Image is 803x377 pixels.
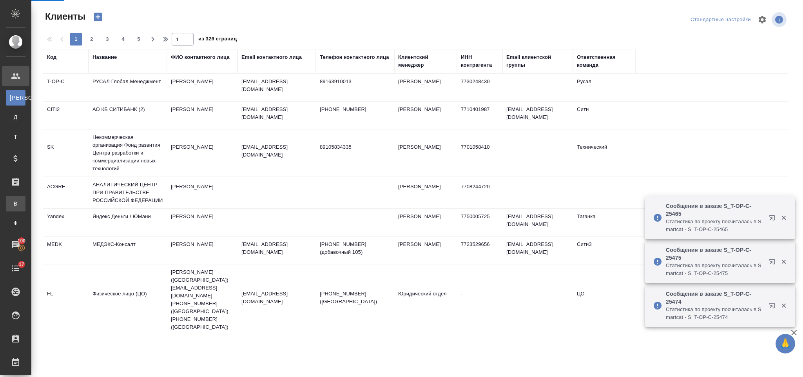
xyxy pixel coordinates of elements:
td: 7730248430 [457,74,502,101]
p: Сообщения в заказе S_T-OP-C-25465 [666,202,764,218]
span: 17 [14,260,29,268]
td: [PERSON_NAME] [394,102,457,129]
td: РУСАЛ Глобал Менеджмент [89,74,167,101]
p: Cтатистика по проекту посчиталась в Smartcat - S_T-OP-C-25474 [666,306,764,321]
td: T-OP-C [43,74,89,101]
p: [EMAIL_ADDRESS][DOMAIN_NAME] [241,143,312,159]
div: Email контактного лица [241,53,302,61]
span: Д [10,113,22,121]
td: Технический [573,139,636,167]
p: [PHONE_NUMBER] ([GEOGRAPHIC_DATA]) [320,290,390,306]
span: Т [10,133,22,141]
div: Email клиентской группы [506,53,569,69]
span: из 326 страниц [198,34,237,46]
span: Посмотреть информацию [772,12,788,27]
td: Физическое лицо (ЦО) [89,286,167,313]
td: [EMAIL_ADDRESS][DOMAIN_NAME] [502,102,573,129]
p: Cтатистика по проекту посчиталась в Smartcat - S_T-OP-C-25475 [666,262,764,277]
td: Сити [573,102,636,129]
div: Телефон контактного лица [320,53,389,61]
td: АО КБ СИТИБАНК (2) [89,102,167,129]
td: [PERSON_NAME] [167,209,237,236]
td: [PERSON_NAME] [394,237,457,264]
div: Ответственная команда [577,53,632,69]
td: МЕДЭКС-Консалт [89,237,167,264]
td: [PERSON_NAME] [167,139,237,167]
button: Открыть в новой вкладке [764,298,783,317]
td: Русал [573,74,636,101]
span: 5 [132,35,145,43]
button: 3 [101,33,114,46]
td: ACGRF [43,179,89,206]
td: 7723529656 [457,237,502,264]
p: Сообщения в заказе S_T-OP-C-25475 [666,246,764,262]
p: Cтатистика по проекту посчиталась в Smartcat - S_T-OP-C-25465 [666,218,764,233]
td: Таганка [573,209,636,236]
button: 4 [117,33,129,46]
td: [PERSON_NAME] [394,209,457,236]
td: ЦО [573,286,636,313]
td: [PERSON_NAME] [167,102,237,129]
td: MEDK [43,237,89,264]
p: [EMAIL_ADDRESS][DOMAIN_NAME] [241,240,312,256]
p: [EMAIL_ADDRESS][DOMAIN_NAME] [241,290,312,306]
a: Т [6,129,25,145]
p: [EMAIL_ADDRESS][DOMAIN_NAME] [241,78,312,93]
p: [EMAIL_ADDRESS][DOMAIN_NAME] [241,106,312,121]
button: 2 [85,33,98,46]
button: 5 [132,33,145,46]
span: Ф [10,219,22,227]
td: [EMAIL_ADDRESS][DOMAIN_NAME] [502,209,573,236]
div: ФИО контактного лица [171,53,230,61]
td: Yandex [43,209,89,236]
span: Клиенты [43,10,85,23]
p: 89163910013 [320,78,390,86]
a: В [6,196,25,211]
td: CITI2 [43,102,89,129]
td: [PERSON_NAME] [167,74,237,101]
span: 3 [101,35,114,43]
button: Открыть в новой вкладке [764,254,783,273]
td: Юридический отдел [394,286,457,313]
td: [PERSON_NAME] ([GEOGRAPHIC_DATA]) [EMAIL_ADDRESS][DOMAIN_NAME] [PHONE_NUMBER] ([GEOGRAPHIC_DATA])... [167,264,237,335]
p: [PHONE_NUMBER] (добавочный 105) [320,240,390,256]
td: FL [43,286,89,313]
td: АНАЛИТИЧЕСКИЙ ЦЕНТР ПРИ ПРАВИТЕЛЬСТВЕ РОССИЙСКОЙ ФЕДЕРАЦИИ [89,177,167,208]
a: Д [6,109,25,125]
a: 100 [2,235,29,255]
td: 7750005725 [457,209,502,236]
button: Создать [89,10,107,24]
button: Закрыть [776,214,792,221]
div: Код [47,53,56,61]
div: Клиентский менеджер [398,53,453,69]
a: Ф [6,215,25,231]
td: Сити3 [573,237,636,264]
td: [PERSON_NAME] [394,139,457,167]
td: - [457,286,502,313]
span: 4 [117,35,129,43]
span: [PERSON_NAME] [10,94,22,102]
td: [PERSON_NAME] [167,237,237,264]
p: 89105834335 [320,143,390,151]
td: Некоммерческая организация Фонд развития Центра разработки и коммерциализации новых технологий [89,129,167,177]
span: В [10,200,22,208]
td: Яндекс Деньги / ЮМани [89,209,167,236]
span: Настроить таблицу [753,10,772,29]
div: ИНН контрагента [461,53,498,69]
span: 100 [13,237,31,245]
div: split button [689,14,753,26]
td: [EMAIL_ADDRESS][DOMAIN_NAME] [502,237,573,264]
a: 17 [2,259,29,278]
button: Закрыть [776,258,792,265]
td: 7701058410 [457,139,502,167]
td: 7710401987 [457,102,502,129]
button: Открыть в новой вкладке [764,210,783,229]
td: SK [43,139,89,167]
td: 7708244720 [457,179,502,206]
div: Название [92,53,117,61]
p: [PHONE_NUMBER] [320,106,390,113]
td: [PERSON_NAME] [394,179,457,206]
a: [PERSON_NAME] [6,90,25,106]
button: Закрыть [776,302,792,309]
span: 2 [85,35,98,43]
